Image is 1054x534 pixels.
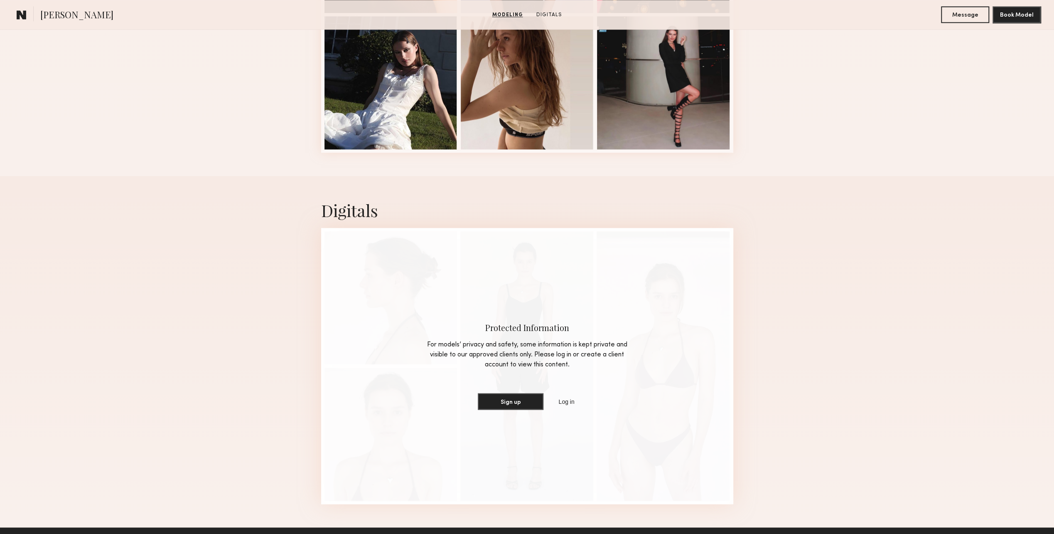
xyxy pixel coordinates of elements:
a: Modeling [489,11,526,19]
button: Message [941,6,989,23]
button: Sign up [478,393,543,410]
a: Digitals [533,11,565,19]
a: Book Model [993,11,1041,18]
button: Book Model [993,6,1041,23]
div: Protected Information [421,322,633,333]
a: Log in [557,396,576,406]
div: For models’ privacy and safety, some information is kept private and visible to our approved clie... [421,340,633,370]
div: Digitals [321,199,733,221]
span: [PERSON_NAME] [40,8,113,23]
